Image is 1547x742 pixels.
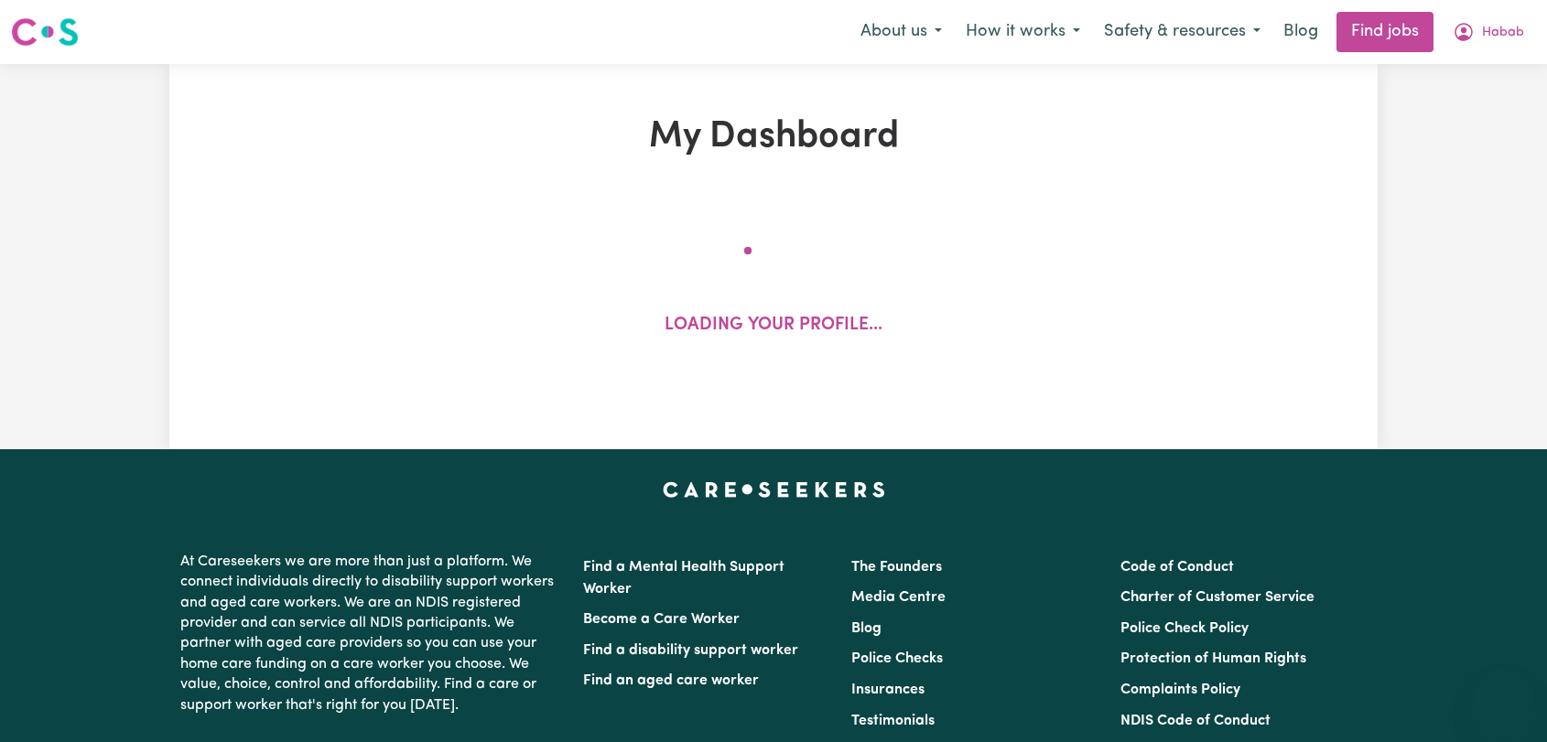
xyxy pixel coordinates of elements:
p: Loading your profile... [665,313,882,339]
a: Testimonials [851,714,935,728]
a: Code of Conduct [1120,560,1234,575]
a: Find jobs [1336,12,1433,52]
img: Careseekers logo [11,16,79,48]
a: Complaints Policy [1120,683,1240,697]
a: Find an aged care worker [583,673,759,688]
a: Find a Mental Health Support Worker [583,560,784,597]
a: NDIS Code of Conduct [1120,714,1271,728]
a: Police Check Policy [1120,621,1249,636]
iframe: Button to launch messaging window [1474,669,1532,727]
button: Safety & resources [1092,13,1272,51]
p: At Careseekers we are more than just a platform. We connect individuals directly to disability su... [180,544,561,723]
button: How it works [954,13,1092,51]
h1: My Dashboard [382,115,1165,159]
a: Become a Care Worker [583,612,740,627]
a: Careseekers home page [663,482,885,497]
a: Blog [851,621,882,636]
a: Police Checks [851,651,943,666]
a: Blog [1272,12,1329,52]
a: Careseekers logo [11,11,79,53]
button: My Account [1441,13,1536,51]
a: Protection of Human Rights [1120,651,1306,666]
a: Find a disability support worker [583,643,798,658]
a: The Founders [851,560,942,575]
a: Media Centre [851,590,946,605]
a: Insurances [851,683,925,697]
span: Habab [1482,23,1524,43]
a: Charter of Customer Service [1120,590,1314,605]
button: About us [849,13,954,51]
